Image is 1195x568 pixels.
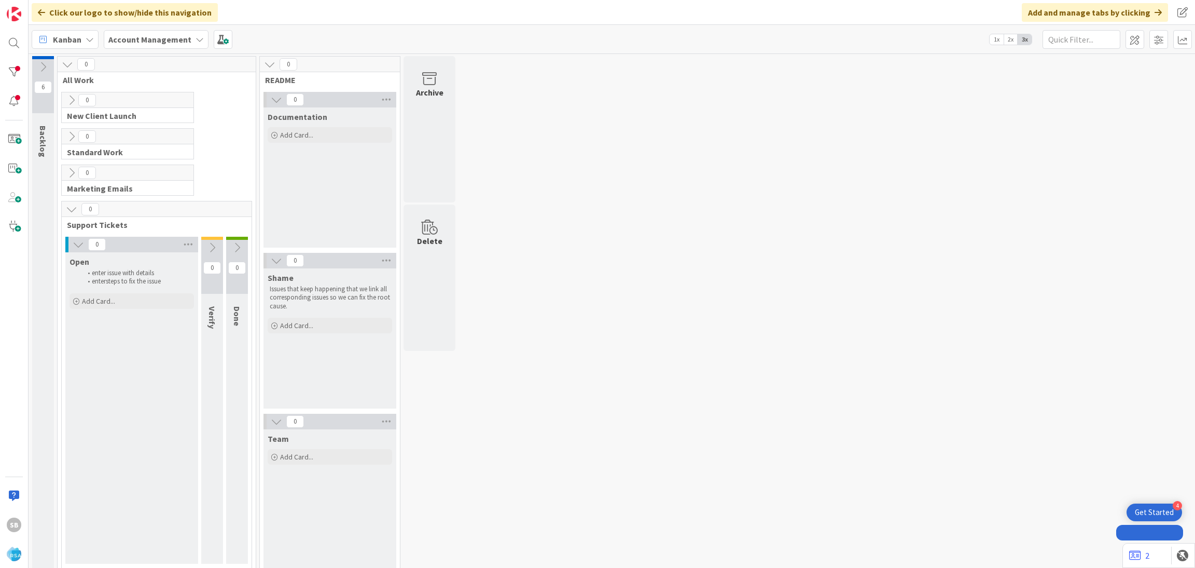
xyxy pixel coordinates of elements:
span: Shame [268,273,294,283]
span: 0 [77,58,95,71]
p: Issues that keep happening that we link all corresponding issues so we can fix the root cause. [270,285,390,310]
span: 1x [990,34,1004,45]
span: 0 [280,58,297,71]
div: 4 [1173,501,1182,510]
span: 0 [286,93,304,106]
span: 0 [88,238,106,251]
span: 3x [1018,34,1032,45]
img: avatar [7,547,21,561]
span: Verify [207,306,217,329]
span: Add Card... [280,130,313,140]
span: 6 [34,81,52,93]
span: 2x [1004,34,1018,45]
span: Marketing Emails [67,183,180,194]
div: Archive [416,86,443,99]
span: Open [70,256,89,267]
input: Quick Filter... [1043,30,1120,49]
span: 0 [81,203,99,215]
b: Account Management [108,34,191,45]
div: Get Started [1135,507,1174,518]
span: 0 [78,130,96,143]
span: Backlog [38,126,48,157]
span: Add Card... [280,321,313,330]
span: Kanban [53,33,81,46]
div: Add and manage tabs by clicking [1022,3,1168,22]
span: 0 [78,167,96,179]
span: Add Card... [82,296,115,306]
span: 0 [286,415,304,428]
span: Team [268,434,289,444]
span: 0 [228,262,246,274]
span: steps to fix the issue [106,277,161,286]
span: README [265,75,387,85]
li: enter issue with details [82,269,192,277]
span: Add Card... [280,452,313,462]
span: All Work [63,75,243,85]
div: SB [7,518,21,532]
li: enter [82,277,192,286]
span: Documentation [268,112,327,122]
span: Support Tickets [67,220,239,230]
div: Delete [417,235,442,247]
span: 0 [286,254,304,267]
span: Done [232,306,242,326]
div: Click our logo to show/hide this navigation [32,3,218,22]
span: New Client Launch [67,111,180,121]
span: 0 [78,94,96,106]
img: Visit kanbanzone.com [7,7,21,21]
span: Standard Work [67,147,180,157]
div: Open Get Started checklist, remaining modules: 4 [1127,504,1182,521]
span: 0 [203,262,221,274]
a: 2 [1129,549,1149,562]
